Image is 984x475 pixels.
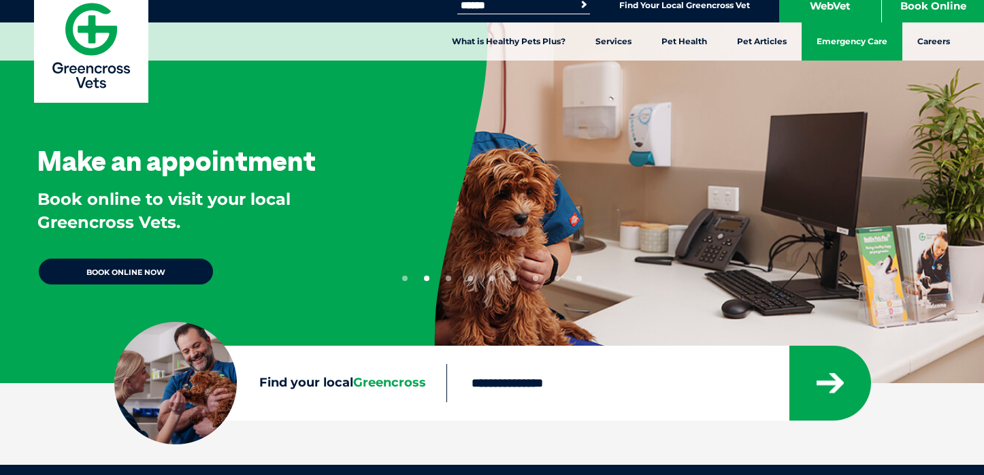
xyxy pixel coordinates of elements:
[437,22,580,61] a: What is Healthy Pets Plus?
[576,276,582,281] button: 9 of 9
[533,276,538,281] button: 7 of 9
[446,276,451,281] button: 3 of 9
[722,22,802,61] a: Pet Articles
[489,276,495,281] button: 5 of 9
[646,22,722,61] a: Pet Health
[37,188,390,233] p: Book online to visit your local Greencross Vets.
[511,276,516,281] button: 6 of 9
[114,373,446,393] label: Find your local
[353,375,426,390] span: Greencross
[402,276,408,281] button: 1 of 9
[580,22,646,61] a: Services
[468,276,473,281] button: 4 of 9
[902,22,965,61] a: Careers
[424,276,429,281] button: 2 of 9
[555,276,560,281] button: 8 of 9
[802,22,902,61] a: Emergency Care
[37,147,316,174] h3: Make an appointment
[37,257,214,286] a: BOOK ONLINE NOW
